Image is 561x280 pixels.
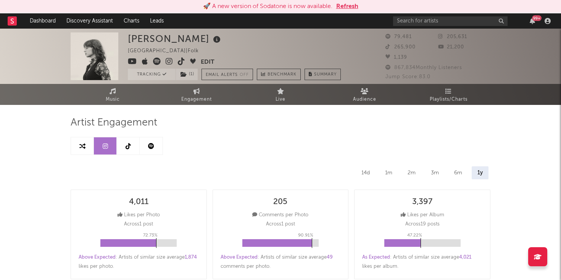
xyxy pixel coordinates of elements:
[362,253,482,271] div: : Artists of similar size average likes per album .
[221,253,341,271] div: : Artists of similar size average comments per photo .
[239,84,322,105] a: Live
[266,220,295,229] p: Across 1 post
[385,65,462,70] span: 867,834 Monthly Listeners
[385,74,430,79] span: Jump Score: 83.0
[128,69,176,80] button: Tracking
[430,95,468,104] span: Playlists/Charts
[530,18,535,24] button: 99+
[336,2,358,11] button: Refresh
[459,255,471,260] span: 4,021
[24,13,61,29] a: Dashboard
[202,69,253,80] button: Email AlertsOff
[472,166,488,179] div: 1y
[412,198,432,207] div: 3,397
[385,34,412,39] span: 79,481
[407,231,422,240] p: 47.22 %
[322,84,406,105] a: Audience
[362,255,390,260] span: As Expected
[438,34,467,39] span: 205,631
[314,72,337,77] span: Summary
[257,69,301,80] a: Benchmark
[181,95,212,104] span: Engagement
[176,69,198,80] button: (1)
[252,211,308,220] div: Comments per Photo
[79,253,199,271] div: : Artists of similar size average likes per photo .
[71,118,157,127] span: Artist Engagement
[129,198,148,207] div: 4,011
[273,198,287,207] div: 205
[118,13,145,29] a: Charts
[203,2,332,11] div: 🚀 A new version of Sodatone is now available.
[240,73,249,77] em: Off
[532,15,542,21] div: 99 +
[393,16,508,26] input: Search for artists
[61,13,118,29] a: Discovery Assistant
[155,84,239,105] a: Engagement
[401,211,444,220] div: Likes per Album
[145,13,169,29] a: Leads
[276,95,285,104] span: Live
[448,166,468,179] div: 6m
[221,255,258,260] span: Above Expected
[71,84,155,105] a: Music
[327,255,333,260] span: 49
[353,95,376,104] span: Audience
[385,45,416,50] span: 265,900
[185,255,197,260] span: 1,874
[385,55,407,60] span: 1,139
[79,255,116,260] span: Above Expected
[118,211,160,220] div: Likes per Photo
[124,220,153,229] p: Across 1 post
[176,69,198,80] span: ( 1 )
[128,47,208,56] div: [GEOGRAPHIC_DATA] | Folk
[405,220,440,229] p: Across 19 posts
[379,166,398,179] div: 1m
[298,231,313,240] p: 90.91 %
[201,58,214,67] button: Edit
[143,231,158,240] p: 72.73 %
[128,32,222,45] div: [PERSON_NAME]
[356,166,376,179] div: 14d
[268,70,297,79] span: Benchmark
[425,166,445,179] div: 3m
[402,166,421,179] div: 2m
[406,84,490,105] a: Playlists/Charts
[106,95,120,104] span: Music
[438,45,464,50] span: 21,200
[305,69,341,80] button: Summary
